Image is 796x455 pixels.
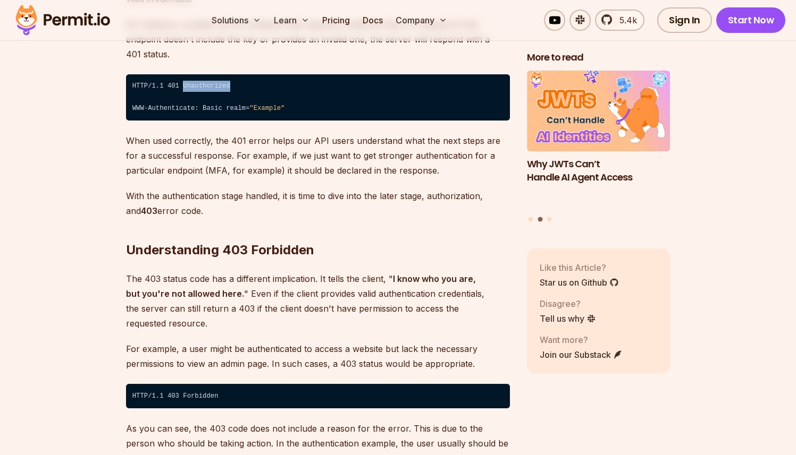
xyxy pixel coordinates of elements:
[527,71,671,210] a: Why JWTs Can’t Handle AI Agent AccessWhy JWTs Can’t Handle AI Agent Access
[126,74,510,121] code: HTTP/1.1 401 Unauthorized ⁠ WWW-Authenticate: Basic realm=
[540,276,619,288] a: Star us on Github
[540,261,619,273] p: Like this Article?
[126,271,510,331] p: The 403 status code has a different implication. It tells the client, " " Even if the client prov...
[126,188,510,218] p: With the authentication stage handled, it is time to dive into the later stage, authorization, an...
[391,10,451,31] button: Company
[527,71,671,151] img: Why JWTs Can’t Handle AI Agent Access
[318,10,354,31] a: Pricing
[126,341,510,371] p: For example, a user might be authenticated to access a website but lack the necessary permissions...
[529,217,533,221] button: Go to slide 1
[540,297,596,310] p: Disagree?
[716,7,786,33] a: Start Now
[547,217,551,221] button: Go to slide 3
[527,71,671,210] li: 2 of 3
[527,157,671,184] h3: Why JWTs Can’t Handle AI Agent Access
[141,205,157,216] strong: 403
[126,384,510,408] code: HTTP/1.1 403 Forbidden
[657,7,712,33] a: Sign In
[595,10,644,31] a: 5.4k
[126,199,510,259] h2: Understanding 403 Forbidden
[270,10,314,31] button: Learn
[358,10,387,31] a: Docs
[613,14,637,27] span: 5.4k
[249,105,284,112] span: "Example"
[540,348,623,360] a: Join our Substack
[126,133,510,178] p: When used correctly, the 401 error helps our API users understand what the next steps are for a s...
[540,333,623,346] p: Want more?
[527,51,671,64] h2: More to read
[527,71,671,223] div: Posts
[538,217,542,221] button: Go to slide 2
[540,312,596,324] a: Tell us why
[207,10,265,31] button: Solutions
[11,2,115,38] img: Permit logo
